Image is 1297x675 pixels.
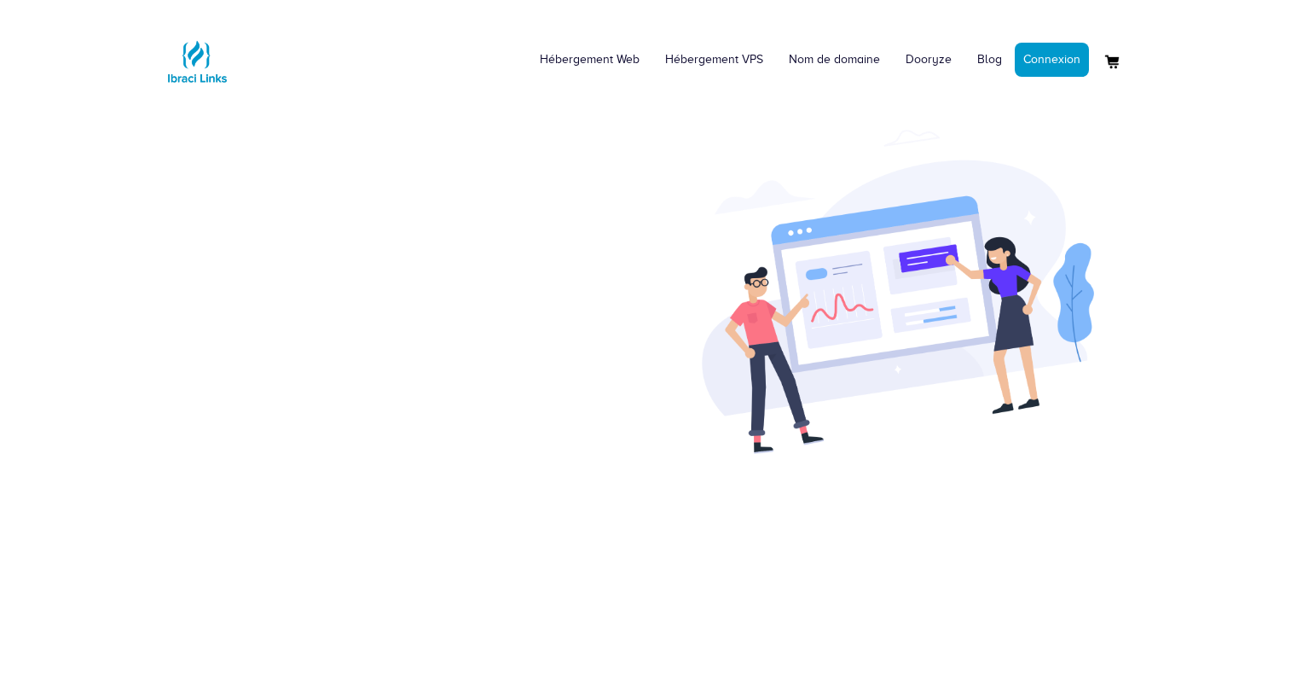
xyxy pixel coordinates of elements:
[1015,43,1089,77] a: Connexion
[893,34,964,85] a: Dooryze
[527,34,652,85] a: Hébergement Web
[776,34,893,85] a: Nom de domaine
[964,34,1015,85] a: Blog
[163,27,231,96] img: Logo Ibraci Links
[163,13,231,96] a: Logo Ibraci Links
[652,34,776,85] a: Hébergement VPS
